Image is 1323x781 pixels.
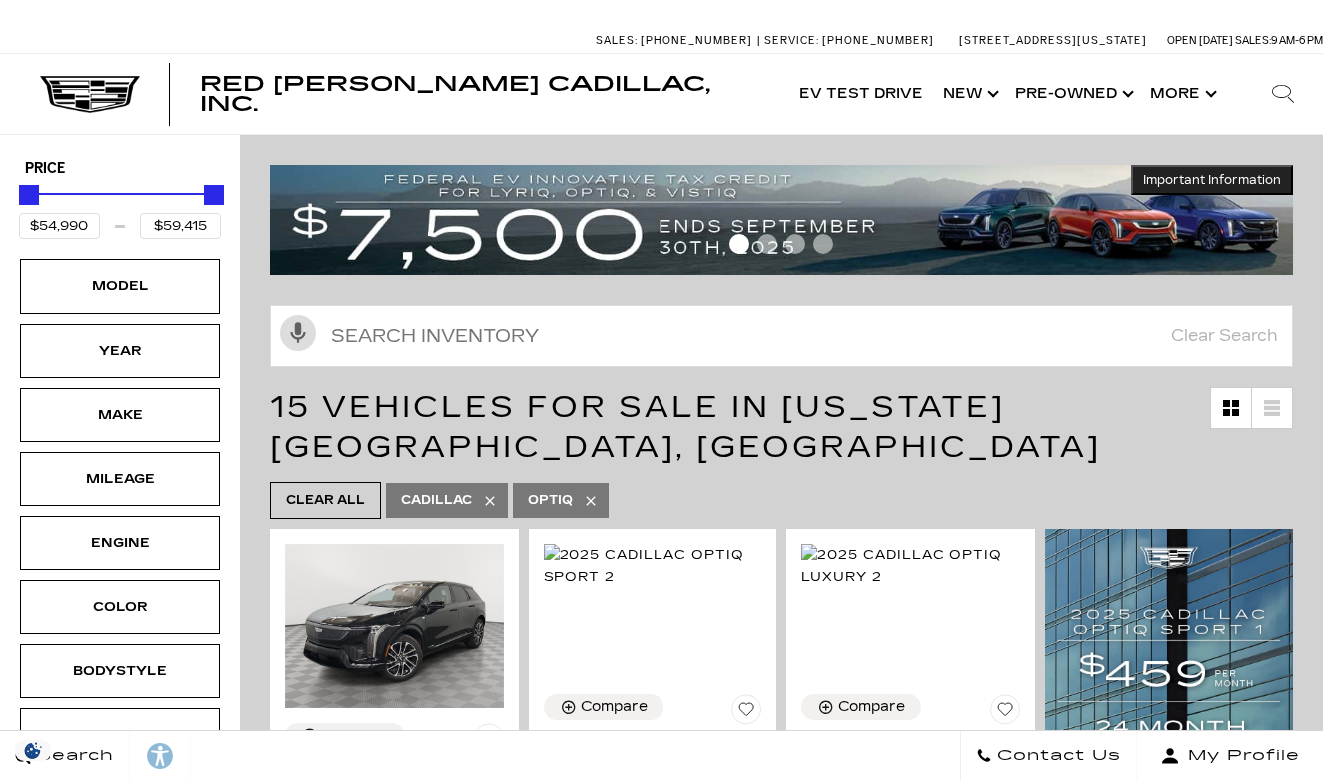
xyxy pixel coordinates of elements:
[20,644,220,698] div: BodystyleBodystyle
[25,160,215,178] h5: Price
[20,452,220,506] div: MileageMileage
[140,213,221,239] input: Maximum
[204,185,224,205] div: Maximum Price
[764,34,819,47] span: Service:
[990,694,1020,732] button: Save Vehicle
[933,54,1005,134] a: New
[19,213,100,239] input: Minimum
[286,488,365,513] span: Clear All
[544,694,663,720] button: Compare Vehicle
[785,234,805,254] span: Go to slide 3
[729,234,749,254] span: Go to slide 1
[20,259,220,313] div: ModelModel
[1167,34,1233,47] span: Open [DATE]
[1005,54,1140,134] a: Pre-Owned
[200,74,769,114] a: Red [PERSON_NAME] Cadillac, Inc.
[1140,54,1223,134] button: More
[1235,34,1271,47] span: Sales:
[70,596,170,618] div: Color
[200,72,710,116] span: Red [PERSON_NAME] Cadillac, Inc.
[822,34,934,47] span: [PHONE_NUMBER]
[40,76,140,114] img: Cadillac Dark Logo with Cadillac White Text
[270,389,1101,465] span: 15 Vehicles for Sale in [US_STATE][GEOGRAPHIC_DATA], [GEOGRAPHIC_DATA]
[544,544,762,588] img: 2025 Cadillac OPTIQ Sport 2
[285,544,504,708] img: 2025 Cadillac OPTIQ Sport 1
[20,708,220,762] div: TrimTrim
[992,742,1121,770] span: Contact Us
[20,388,220,442] div: MakeMake
[596,35,757,46] a: Sales: [PHONE_NUMBER]
[789,54,933,134] a: EV Test Drive
[959,34,1147,47] a: [STREET_ADDRESS][US_STATE]
[1143,172,1281,188] span: Important Information
[280,315,316,351] svg: Click to toggle on voice search
[641,34,752,47] span: [PHONE_NUMBER]
[528,488,573,513] span: Optiq
[10,740,56,761] section: Click to Open Cookie Consent Modal
[285,723,405,749] button: Compare Vehicle
[20,516,220,570] div: EngineEngine
[813,234,833,254] span: Go to slide 4
[70,660,170,682] div: Bodystyle
[19,178,221,239] div: Price
[838,698,905,716] div: Compare
[581,698,648,716] div: Compare
[270,165,1293,275] img: vrp-tax-ending-august-version
[322,727,389,745] div: Compare
[70,724,170,746] div: Trim
[20,580,220,634] div: ColorColor
[20,324,220,378] div: YearYear
[474,723,504,761] button: Save Vehicle
[1131,165,1293,195] button: Important Information
[801,544,1020,588] img: 2025 Cadillac OPTIQ Luxury 2
[1180,742,1300,770] span: My Profile
[731,694,761,732] button: Save Vehicle
[70,404,170,426] div: Make
[596,34,638,47] span: Sales:
[31,742,114,770] span: Search
[10,740,56,761] img: Opt-Out Icon
[70,468,170,490] div: Mileage
[1137,731,1323,781] button: Open user profile menu
[70,340,170,362] div: Year
[757,234,777,254] span: Go to slide 2
[270,305,1293,367] input: Search Inventory
[70,275,170,297] div: Model
[401,488,472,513] span: Cadillac
[70,532,170,554] div: Engine
[757,35,939,46] a: Service: [PHONE_NUMBER]
[1271,34,1323,47] span: 9 AM-6 PM
[960,731,1137,781] a: Contact Us
[19,185,39,205] div: Minimum Price
[801,694,921,720] button: Compare Vehicle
